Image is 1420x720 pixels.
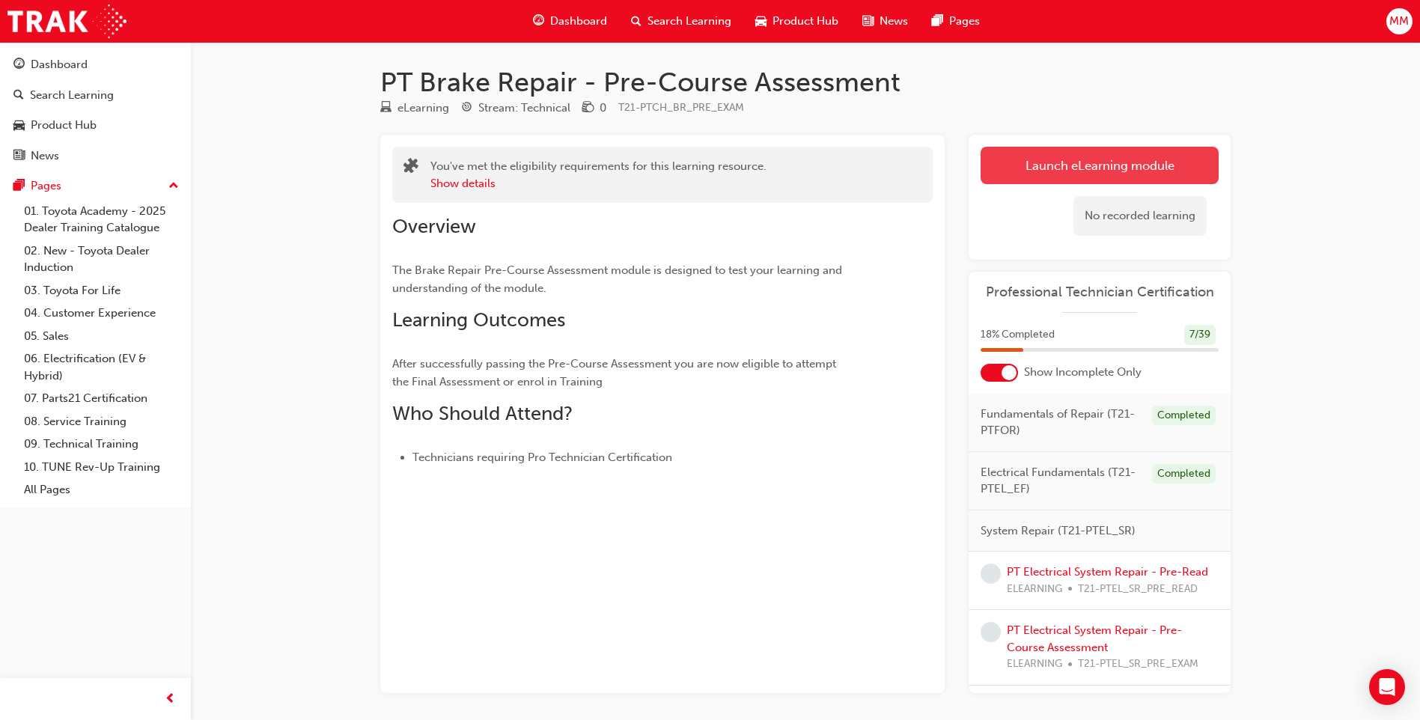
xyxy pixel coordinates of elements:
[1007,565,1208,579] a: PT Electrical System Repair - Pre-Read
[430,158,767,192] div: You've met the eligibility requirements for this learning resource.
[1386,8,1413,34] button: MM
[13,119,25,132] span: car-icon
[743,6,850,37] a: car-iconProduct Hub
[920,6,992,37] a: pages-iconPages
[18,325,185,348] a: 05. Sales
[1389,13,1409,30] span: MM
[430,175,496,192] button: Show details
[981,284,1219,301] a: Professional Technician Certification
[30,87,114,104] div: Search Learning
[392,357,839,388] span: After successfully passing the Pre-Course Assessment you are now eligible to attempt the Final As...
[6,142,185,170] a: News
[600,100,606,117] div: 0
[755,12,767,31] span: car-icon
[13,58,25,72] span: guage-icon
[18,279,185,302] a: 03. Toyota For Life
[18,410,185,433] a: 08. Service Training
[31,117,97,134] div: Product Hub
[6,172,185,200] button: Pages
[932,12,943,31] span: pages-icon
[1007,623,1182,654] a: PT Electrical System Repair - Pre-Course Assessment
[1152,464,1216,484] div: Completed
[981,564,1001,584] span: learningRecordVerb_NONE-icon
[18,200,185,240] a: 01. Toyota Academy - 2025 Dealer Training Catalogue
[981,326,1055,344] span: 18 % Completed
[13,89,24,103] span: search-icon
[6,112,185,139] a: Product Hub
[949,13,980,30] span: Pages
[380,102,391,115] span: learningResourceType_ELEARNING-icon
[1078,656,1198,673] span: T21-PTEL_SR_PRE_EXAM
[1078,581,1198,598] span: T21-PTEL_SR_PRE_READ
[397,100,449,117] div: eLearning
[18,302,185,325] a: 04. Customer Experience
[1073,196,1207,236] div: No recorded learning
[31,177,61,195] div: Pages
[1369,669,1405,705] div: Open Intercom Messenger
[478,100,570,117] div: Stream: Technical
[773,13,838,30] span: Product Hub
[392,402,573,425] span: Who Should Attend?
[981,406,1140,439] span: Fundamentals of Repair (T21-PTFOR)
[6,48,185,172] button: DashboardSearch LearningProduct HubNews
[18,456,185,479] a: 10. TUNE Rev-Up Training
[1007,656,1062,673] span: ELEARNING
[31,56,88,73] div: Dashboard
[18,347,185,387] a: 06. Electrification (EV & Hybrid)
[619,6,743,37] a: search-iconSearch Learning
[7,4,127,38] img: Trak
[6,51,185,79] a: Dashboard
[403,159,418,177] span: puzzle-icon
[412,451,672,464] span: Technicians requiring Pro Technician Certification
[1024,364,1142,381] span: Show Incomplete Only
[13,180,25,193] span: pages-icon
[850,6,920,37] a: news-iconNews
[550,13,607,30] span: Dashboard
[582,99,606,118] div: Price
[461,102,472,115] span: target-icon
[392,308,565,332] span: Learning Outcomes
[18,387,185,410] a: 07. Parts21 Certification
[18,433,185,456] a: 09. Technical Training
[165,690,176,709] span: prev-icon
[647,13,731,30] span: Search Learning
[380,99,449,118] div: Type
[6,82,185,109] a: Search Learning
[380,66,1231,99] h1: PT Brake Repair - Pre-Course Assessment
[1152,406,1216,426] div: Completed
[521,6,619,37] a: guage-iconDashboard
[31,147,59,165] div: News
[168,177,179,196] span: up-icon
[981,464,1140,498] span: Electrical Fundamentals (T21-PTEL_EF)
[582,102,594,115] span: money-icon
[862,12,874,31] span: news-icon
[392,263,845,295] span: The Brake Repair Pre-Course Assessment module is designed to test your learning and understanding...
[1184,325,1216,345] div: 7 / 39
[618,101,744,114] span: Learning resource code
[981,622,1001,642] span: learningRecordVerb_NONE-icon
[392,215,476,238] span: Overview
[1007,581,1062,598] span: ELEARNING
[18,478,185,501] a: All Pages
[631,12,642,31] span: search-icon
[880,13,908,30] span: News
[981,147,1219,184] a: Launch eLearning module
[981,522,1136,540] span: System Repair (T21-PTEL_SR)
[13,150,25,163] span: news-icon
[533,12,544,31] span: guage-icon
[18,240,185,279] a: 02. New - Toyota Dealer Induction
[461,99,570,118] div: Stream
